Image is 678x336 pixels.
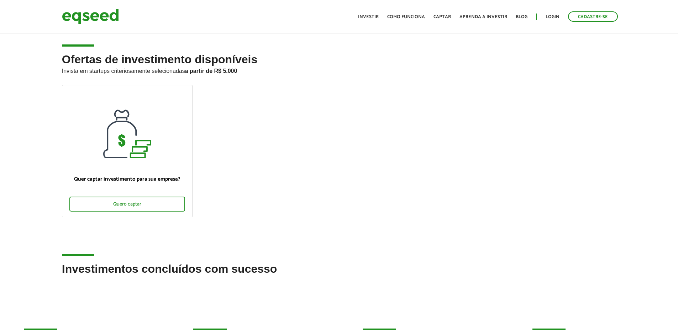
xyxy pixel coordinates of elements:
strong: a partir de R$ 5.000 [185,68,237,74]
a: Blog [516,15,527,19]
p: Invista em startups criteriosamente selecionadas [62,66,616,74]
a: Quer captar investimento para sua empresa? Quero captar [62,85,193,217]
h2: Investimentos concluídos com sucesso [62,263,616,286]
a: Aprenda a investir [459,15,507,19]
p: Quer captar investimento para sua empresa? [69,176,185,182]
div: Quero captar [69,197,185,212]
h2: Ofertas de investimento disponíveis [62,53,616,85]
a: Investir [358,15,379,19]
a: Como funciona [387,15,425,19]
a: Captar [433,15,451,19]
p: EqSeed [363,318,474,330]
p: Co.Urban [193,318,304,330]
a: Cadastre-se [568,11,618,22]
p: JetBov [24,318,135,330]
a: Login [546,15,559,19]
p: Flapper [532,318,643,330]
img: EqSeed [62,7,119,26]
